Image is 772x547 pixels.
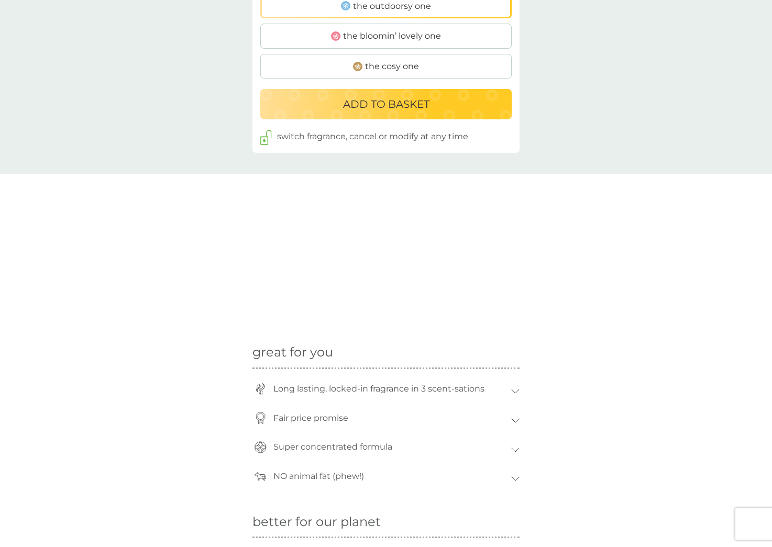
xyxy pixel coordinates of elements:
[268,435,398,459] p: Super concentrated formula
[255,441,267,453] img: concentrated-icon.svg
[260,89,512,119] button: ADD TO BASKET
[252,345,520,360] h2: great for you
[252,515,520,530] h2: better for our planet
[365,60,419,73] span: the cosy one
[255,471,266,482] img: cow-icon-square.svg
[255,383,266,395] img: smol-fragrance.svg
[268,377,490,401] p: Long lasting, locked-in fragrance in 3 scent-sations
[277,130,468,143] p: switch fragrance, cancel or modify at any time
[343,96,429,113] p: ADD TO BASKET
[343,29,441,43] span: the bloomin’ lovely one
[255,412,267,424] img: coin-icon.svg
[268,406,354,430] p: Fair price promise
[268,464,369,488] p: NO animal fat (phew!)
